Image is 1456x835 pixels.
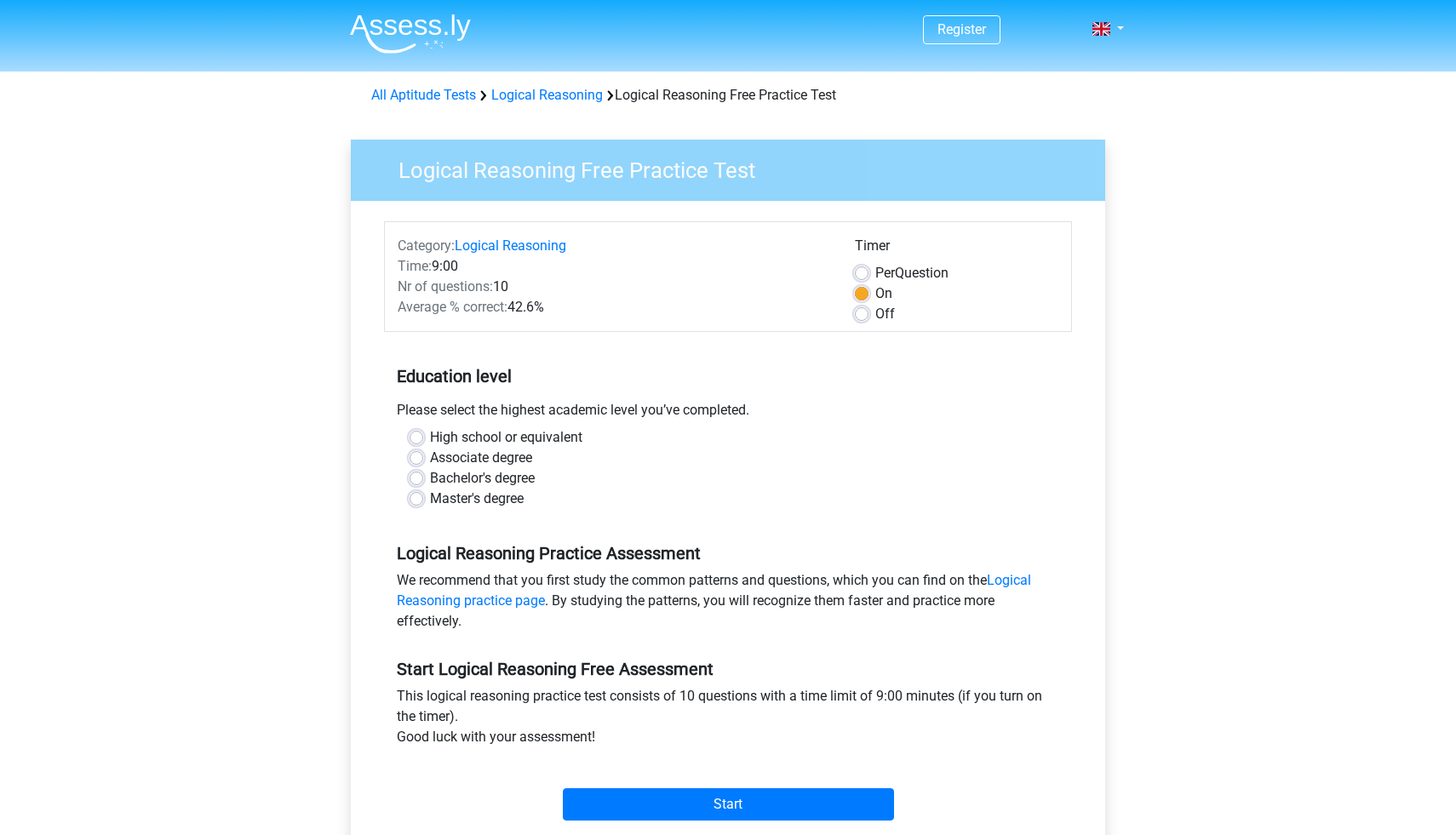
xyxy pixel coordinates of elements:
[397,543,1059,563] h5: Logical Reasoning Practice Assessment
[455,237,566,254] a: Logical Reasoning
[384,400,1072,427] div: Please select the highest academic level you’ve completed.
[875,283,892,304] label: On
[397,359,1059,393] h5: Education level
[385,256,842,277] div: 9:00
[384,570,1072,638] div: We recommend that you first study the common patterns and questions, which you can find on the . ...
[875,304,895,324] label: Off
[364,85,1092,106] div: Logical Reasoning Free Practice Test
[371,87,476,103] a: All Aptitude Tests
[430,448,532,468] label: Associate degree
[385,297,842,317] div: 42.6%
[384,686,1072,754] div: This logical reasoning practice test consists of 10 questions with a time limit of 9:00 minutes (...
[378,151,1092,184] h3: Logical Reasoning Free Practice Test
[430,427,582,448] label: High school or equivalent
[398,299,507,315] span: Average % correct:
[563,788,894,821] input: Start
[875,265,895,281] span: Per
[937,21,986,37] a: Register
[398,258,432,274] span: Time:
[398,237,455,254] span: Category:
[430,468,535,489] label: Bachelor's degree
[855,236,1058,263] div: Timer
[491,87,603,103] a: Logical Reasoning
[385,277,842,297] div: 10
[350,14,471,54] img: Assessly
[398,278,493,295] span: Nr of questions:
[875,263,949,283] label: Question
[430,489,524,509] label: Master's degree
[397,659,1059,679] h5: Start Logical Reasoning Free Assessment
